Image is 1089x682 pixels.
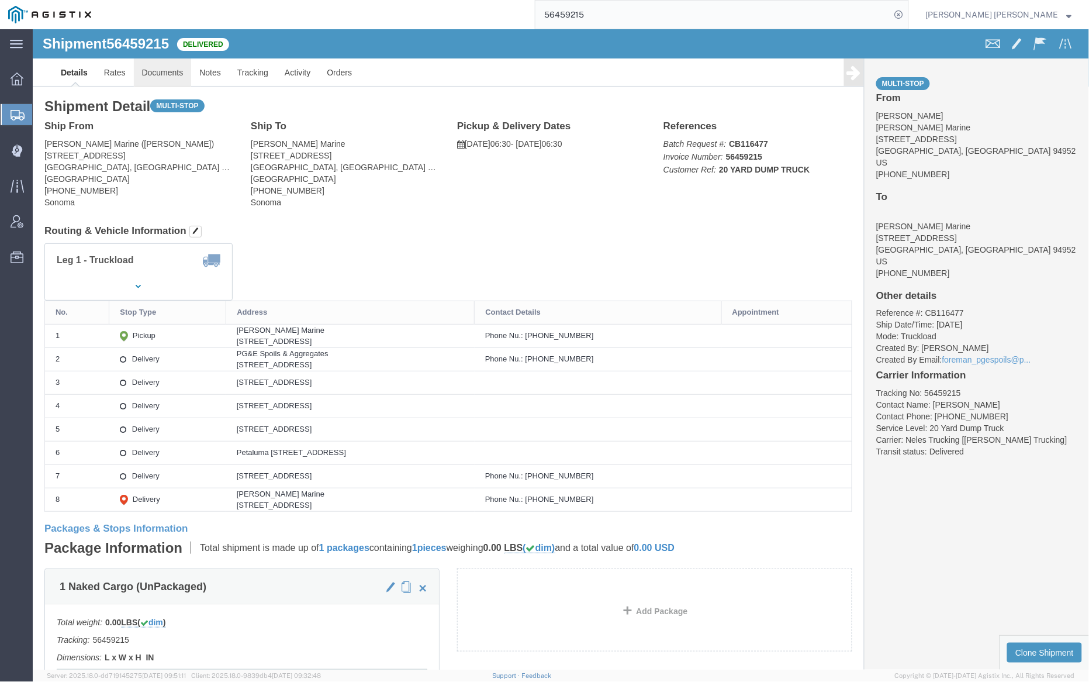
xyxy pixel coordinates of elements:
[521,672,551,679] a: Feedback
[8,6,91,23] img: logo
[926,8,1059,21] span: Kayte Bray Dogali
[191,672,321,679] span: Client: 2025.18.0-9839db4
[47,672,186,679] span: Server: 2025.18.0-dd719145275
[142,672,186,679] span: [DATE] 09:51:11
[895,671,1075,681] span: Copyright © [DATE]-[DATE] Agistix Inc., All Rights Reserved
[493,672,522,679] a: Support
[272,672,321,679] span: [DATE] 09:32:48
[925,8,1073,22] button: [PERSON_NAME] [PERSON_NAME]
[535,1,891,29] input: Search for shipment number, reference number
[33,29,1089,670] iframe: FS Legacy Container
